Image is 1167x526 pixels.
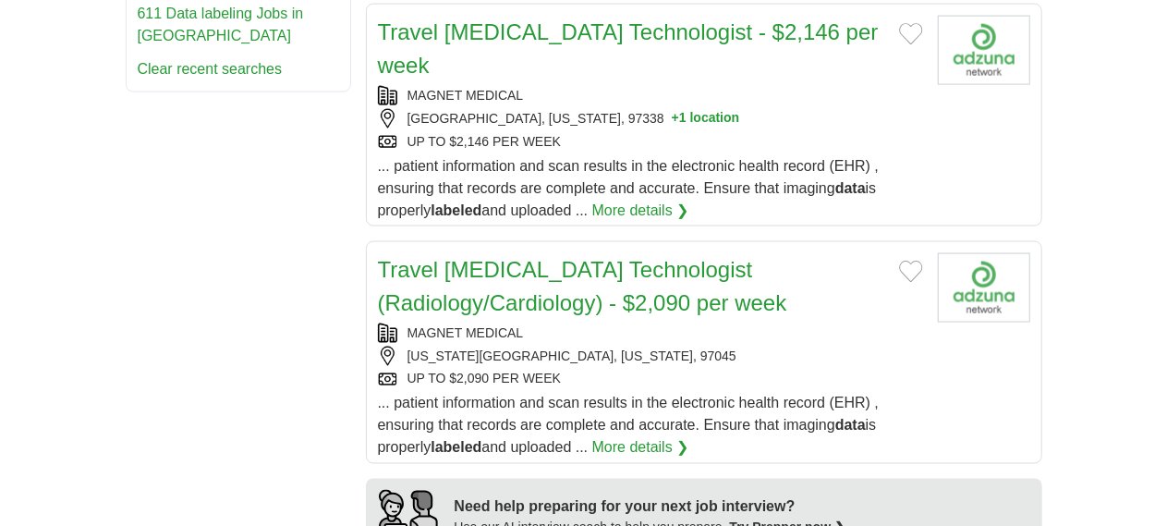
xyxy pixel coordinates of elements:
div: [US_STATE][GEOGRAPHIC_DATA], [US_STATE], 97045 [378,347,923,366]
div: Need help preparing for your next job interview? [455,496,846,519]
span: + [672,109,679,128]
strong: labeled [431,440,481,456]
div: [GEOGRAPHIC_DATA], [US_STATE], 97338 [378,109,923,128]
span: ... patient information and scan results in the electronic health record (EHR) , ensuring that re... [378,158,879,218]
a: More details ❯ [592,437,689,459]
a: Clear recent searches [138,61,283,77]
img: Magnet Medical logo [938,253,1030,323]
span: ... patient information and scan results in the electronic health record (EHR) , ensuring that re... [378,396,879,456]
strong: data [835,180,866,196]
a: Travel [MEDICAL_DATA] Technologist - $2,146 per week [378,19,879,78]
a: 611 Data labeling Jobs in [GEOGRAPHIC_DATA] [138,6,304,43]
div: UP TO $2,090 PER WEEK [378,370,923,389]
button: Add to favorite jobs [899,261,923,283]
a: MAGNET MEDICAL [407,88,524,103]
a: More details ❯ [592,200,689,222]
div: UP TO $2,146 PER WEEK [378,132,923,152]
strong: data [835,418,866,434]
button: +1 location [672,109,740,128]
button: Add to favorite jobs [899,23,923,45]
img: Magnet Medical logo [938,16,1030,85]
strong: labeled [431,202,481,218]
a: Travel [MEDICAL_DATA] Technologist (Radiology/Cardiology) - $2,090 per week [378,257,787,315]
a: MAGNET MEDICAL [407,325,524,340]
